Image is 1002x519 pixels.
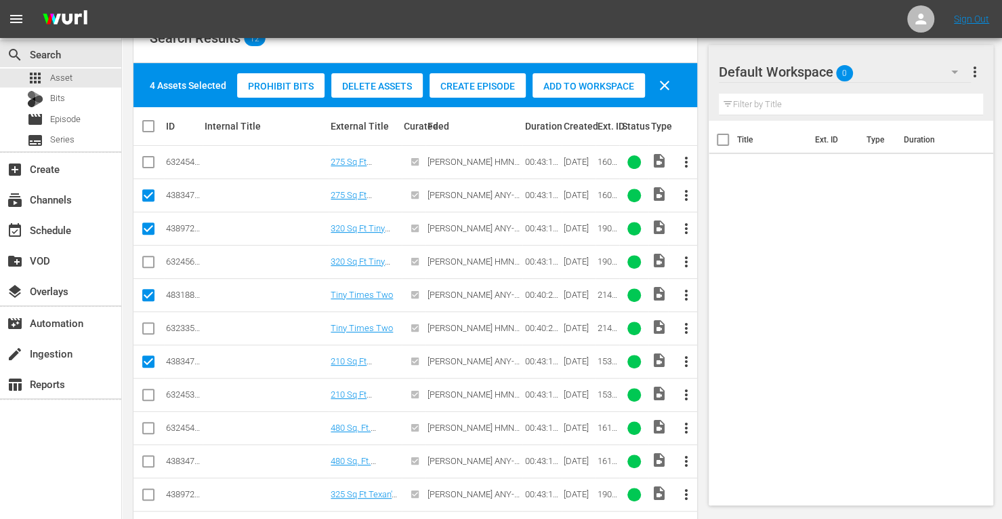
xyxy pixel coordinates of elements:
[598,256,617,277] span: 190478
[427,456,520,476] span: [PERSON_NAME] ANY-FORM FYI
[524,389,559,400] div: 00:43:12.623
[427,121,520,132] div: Feed
[564,290,593,300] div: [DATE]
[650,219,667,235] span: Video
[650,319,667,335] span: Video
[564,157,593,167] div: [DATE]
[954,14,989,24] a: Sign Out
[650,186,667,202] span: Video
[678,353,694,370] span: more_vert
[166,456,201,466] div: 43834765
[331,389,396,420] a: 210 Sq Ft Rochester Studio Retreat
[331,190,385,210] a: 275 Sq Ft Nomad's Nest
[166,157,201,167] div: 63245444
[564,389,593,400] div: [DATE]
[50,92,65,105] span: Bits
[427,389,520,410] span: [PERSON_NAME] HMN ANY-FORM FYI
[331,323,393,333] a: Tiny Times Two
[836,59,853,88] span: 0
[7,161,23,178] span: Create
[166,389,201,400] div: 63245388
[331,157,385,177] a: 275 Sq Ft Nomad's Nest
[670,246,703,278] button: more_vert
[331,290,393,300] a: Tiny Times Two
[331,423,396,453] a: 480 Sq. Ft. [GEOGRAPHIC_DATA]
[670,312,703,345] button: more_vert
[678,220,694,237] span: more_vert
[967,64,983,80] span: more_vert
[166,256,201,267] div: 63245668
[524,290,559,300] div: 00:40:20.518
[166,190,201,200] div: 43834750
[7,47,23,63] span: Search
[650,419,667,435] span: Video
[430,81,526,92] span: Create Episode
[670,279,703,311] button: more_vert
[7,223,23,239] span: Schedule
[719,53,971,91] div: Default Workspace
[27,91,43,107] div: Bits
[670,379,703,411] button: more_vert
[533,81,645,92] span: Add to Workspace
[237,81,325,92] span: Prohibit Bits
[331,73,423,98] button: Delete Assets
[7,284,23,300] span: Overlays
[670,345,703,378] button: more_vert
[524,456,559,466] div: 00:43:10.933
[331,223,390,244] a: 320 Sq Ft Tiny Arc
[33,3,98,35] img: ans4CAIJ8jUAAAAAAAAAAAAAAAAAAAAAAAAgQb4GAAAAAAAAAAAAAAAAAAAAAAAAJMjXAAAAAAAAAAAAAAAAAAAAAAAAgAT5G...
[524,256,559,267] div: 00:43:11.040
[896,121,977,159] th: Duration
[598,423,617,443] span: 161953
[533,73,645,98] button: Add to Workspace
[331,81,423,92] span: Delete Assets
[670,445,703,478] button: more_vert
[524,223,559,233] div: 00:43:11.022
[331,489,397,510] a: 325 Sq Ft Texan's Take Tiny House
[807,121,858,159] th: Ext. ID
[7,377,23,393] span: Reports
[427,190,520,210] span: [PERSON_NAME] ANY-FORM FYI
[524,356,559,366] div: 00:43:12.623
[678,453,694,469] span: more_vert
[166,423,201,433] div: 63245452
[205,121,327,132] div: Internal Title
[598,121,618,132] div: Ext. ID
[564,223,593,233] div: [DATE]
[331,456,396,486] a: 480 Sq. Ft. [GEOGRAPHIC_DATA]
[166,290,201,300] div: 48318895
[7,192,23,208] span: Channels
[650,452,667,468] span: Video
[650,352,667,368] span: Video
[670,212,703,245] button: more_vert
[331,256,390,277] a: 320 Sq Ft Tiny Arc
[564,456,593,466] div: [DATE]
[7,346,23,362] span: Ingestion
[648,69,681,102] button: clear
[678,187,694,204] span: more_vert
[598,190,617,210] span: 160625
[564,323,593,333] div: [DATE]
[150,79,226,92] div: 4 Assets Selected
[166,121,201,132] div: ID
[656,77,673,94] span: clear
[331,356,396,387] a: 210 Sq Ft Rochester Studio Retreat
[150,30,241,46] span: Search Results
[967,56,983,88] button: more_vert
[524,423,559,433] div: 00:43:10.933
[670,412,703,444] button: more_vert
[678,486,694,503] span: more_vert
[598,356,617,377] span: 153732
[670,179,703,212] button: more_vert
[678,254,694,270] span: more_vert
[50,133,75,147] span: Series
[650,286,667,302] span: Video
[650,153,667,169] span: Video
[8,11,24,27] span: menu
[166,323,201,333] div: 63233571
[678,420,694,436] span: more_vert
[564,121,593,132] div: Created
[404,121,424,132] div: Curated
[166,489,201,499] div: 43897265
[427,489,520,510] span: [PERSON_NAME] ANY-FORM FYI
